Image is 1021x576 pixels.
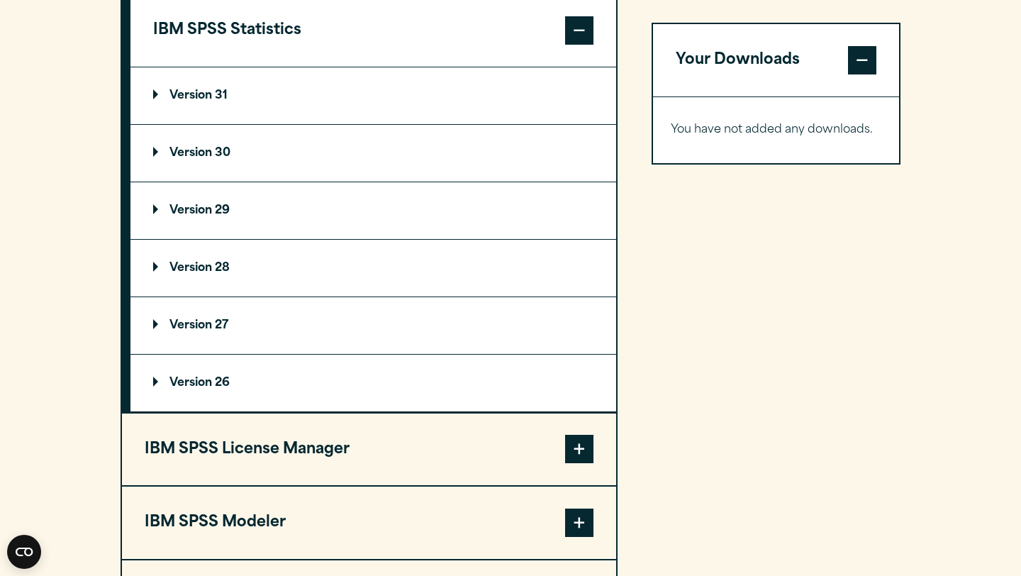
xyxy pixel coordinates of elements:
div: Your Downloads [653,96,899,163]
p: Version 26 [153,377,230,389]
div: IBM SPSS Statistics [130,67,616,412]
summary: Version 27 [130,297,616,354]
p: Version 27 [153,320,228,331]
button: Your Downloads [653,24,899,96]
p: Version 30 [153,148,230,159]
button: IBM SPSS Modeler [122,487,616,559]
p: Version 28 [153,262,230,274]
p: Version 31 [153,90,228,101]
summary: Version 28 [130,240,616,297]
button: Open CMP widget [7,535,41,569]
p: You have not added any downloads. [671,120,881,140]
summary: Version 30 [130,125,616,182]
summary: Version 29 [130,182,616,239]
summary: Version 26 [130,355,616,411]
summary: Version 31 [130,67,616,124]
button: IBM SPSS License Manager [122,414,616,486]
p: Version 29 [153,205,230,216]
